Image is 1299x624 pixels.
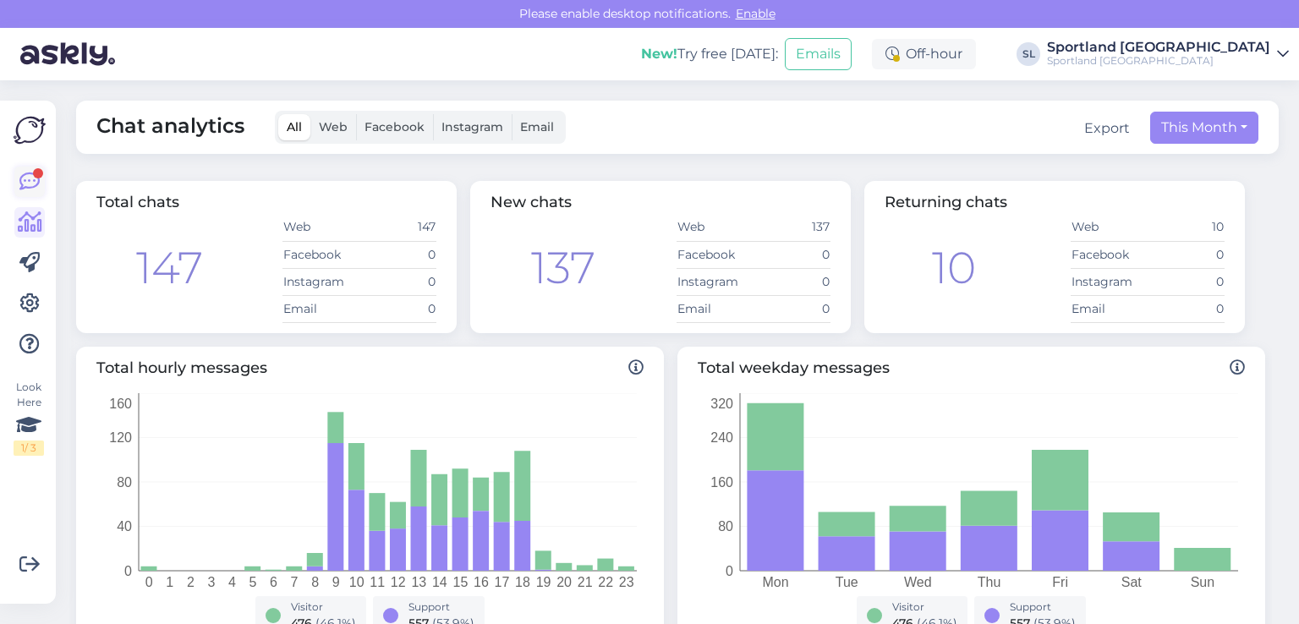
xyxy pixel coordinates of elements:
[109,430,132,445] tspan: 120
[311,575,319,589] tspan: 8
[763,575,789,589] tspan: Mon
[282,268,359,295] td: Instagram
[677,295,754,322] td: Email
[359,241,436,268] td: 0
[117,519,132,534] tspan: 40
[364,119,425,134] span: Facebook
[619,575,634,589] tspan: 23
[785,38,852,70] button: Emails
[391,575,406,589] tspan: 12
[872,39,976,69] div: Off-hour
[291,599,356,615] div: Visitor
[1148,268,1225,295] td: 0
[520,119,554,134] span: Email
[885,193,1007,211] span: Returning chats
[536,575,551,589] tspan: 19
[556,575,572,589] tspan: 20
[14,380,44,456] div: Look Here
[1071,214,1148,241] td: Web
[1047,54,1270,68] div: Sportland [GEOGRAPHIC_DATA]
[432,575,447,589] tspan: 14
[1150,112,1258,144] button: This Month
[1047,41,1289,68] a: Sportland [GEOGRAPHIC_DATA]Sportland [GEOGRAPHIC_DATA]
[698,357,1245,380] span: Total weekday messages
[978,575,1001,589] tspan: Thu
[411,575,426,589] tspan: 13
[1148,241,1225,268] td: 0
[452,575,468,589] tspan: 15
[145,575,153,589] tspan: 0
[578,575,593,589] tspan: 21
[291,575,299,589] tspan: 7
[1148,295,1225,322] td: 0
[282,295,359,322] td: Email
[495,575,510,589] tspan: 17
[904,575,932,589] tspan: Wed
[117,474,132,489] tspan: 80
[359,214,436,241] td: 147
[1121,575,1143,589] tspan: Sat
[408,599,474,615] div: Support
[641,46,677,62] b: New!
[718,519,733,534] tspan: 80
[754,214,830,241] td: 137
[491,193,572,211] span: New chats
[531,235,595,301] div: 137
[598,575,613,589] tspan: 22
[754,295,830,322] td: 0
[1191,575,1214,589] tspan: Sun
[166,575,173,589] tspan: 1
[124,563,132,577] tspan: 0
[349,575,364,589] tspan: 10
[1071,295,1148,322] td: Email
[731,6,781,21] span: Enable
[370,575,385,589] tspan: 11
[754,241,830,268] td: 0
[1052,575,1068,589] tspan: Fri
[515,575,530,589] tspan: 18
[14,114,46,146] img: Askly Logo
[710,430,733,445] tspan: 240
[1071,268,1148,295] td: Instagram
[187,575,195,589] tspan: 2
[892,599,957,615] div: Visitor
[207,575,215,589] tspan: 3
[136,235,203,301] div: 147
[677,214,754,241] td: Web
[1017,42,1040,66] div: SL
[287,119,302,134] span: All
[1084,118,1130,139] button: Export
[677,268,754,295] td: Instagram
[270,575,277,589] tspan: 6
[282,214,359,241] td: Web
[1010,599,1076,615] div: Support
[1047,41,1270,54] div: Sportland [GEOGRAPHIC_DATA]
[726,563,733,577] tspan: 0
[359,295,436,322] td: 0
[1071,241,1148,268] td: Facebook
[754,268,830,295] td: 0
[96,357,644,380] span: Total hourly messages
[359,268,436,295] td: 0
[441,119,503,134] span: Instagram
[677,241,754,268] td: Facebook
[1148,214,1225,241] td: 10
[109,396,132,410] tspan: 160
[14,441,44,456] div: 1 / 3
[474,575,489,589] tspan: 16
[710,474,733,489] tspan: 160
[332,575,340,589] tspan: 9
[836,575,858,589] tspan: Tue
[249,575,257,589] tspan: 5
[641,44,778,64] div: Try free [DATE]:
[96,193,179,211] span: Total chats
[228,575,236,589] tspan: 4
[96,111,244,144] span: Chat analytics
[282,241,359,268] td: Facebook
[710,396,733,410] tspan: 320
[319,119,348,134] span: Web
[932,235,976,301] div: 10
